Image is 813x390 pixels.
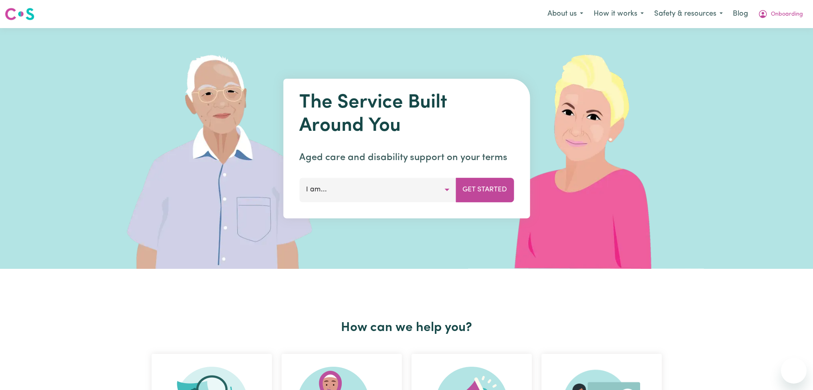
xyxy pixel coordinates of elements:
h2: How can we help you? [147,320,667,335]
a: Blog [728,5,753,23]
img: Careseekers logo [5,7,34,21]
h1: The Service Built Around You [299,91,514,138]
button: How it works [588,6,649,22]
button: About us [542,6,588,22]
p: Aged care and disability support on your terms [299,150,514,165]
iframe: Button to launch messaging window [781,358,807,384]
button: Safety & resources [649,6,728,22]
button: My Account [753,6,808,22]
button: I am... [299,178,456,202]
button: Get Started [456,178,514,202]
a: Careseekers logo [5,5,34,23]
span: Onboarding [771,10,803,19]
